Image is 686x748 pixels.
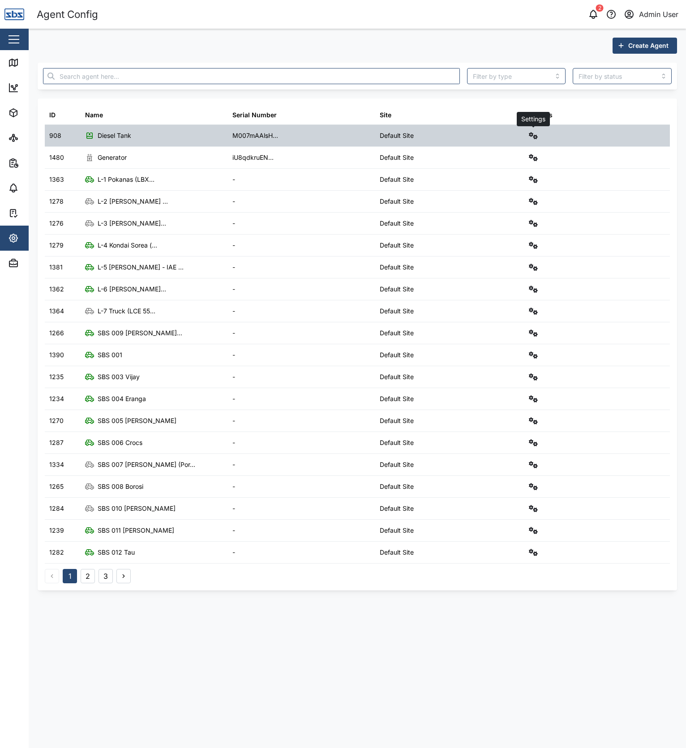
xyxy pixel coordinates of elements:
[49,460,64,470] div: 1334
[232,460,235,470] div: -
[98,438,142,448] div: SBS 006 Crocs
[49,197,64,206] div: 1278
[628,38,669,53] span: Create Agent
[49,262,63,272] div: 1381
[63,569,77,583] button: 1
[98,328,182,338] div: SBS 009 [PERSON_NAME]...
[49,110,56,120] div: ID
[232,372,235,382] div: -
[49,218,64,228] div: 1276
[380,197,414,206] div: Default Site
[232,504,235,513] div: -
[380,284,414,294] div: Default Site
[380,306,414,316] div: Default Site
[380,394,414,404] div: Default Site
[98,262,184,272] div: L-5 [PERSON_NAME] - IAE ...
[49,547,64,557] div: 1282
[49,328,64,338] div: 1266
[49,153,64,162] div: 1480
[49,504,64,513] div: 1284
[49,372,64,382] div: 1235
[380,482,414,492] div: Default Site
[98,372,140,382] div: SBS 003 Vijay
[232,131,278,141] div: M007mAAlsH...
[37,7,98,22] div: Agent Config
[380,262,414,272] div: Default Site
[380,328,414,338] div: Default Site
[232,262,235,272] div: -
[49,350,64,360] div: 1390
[49,131,61,141] div: 908
[232,350,235,360] div: -
[232,240,235,250] div: -
[380,526,414,535] div: Default Site
[98,350,122,360] div: SBS 001
[23,183,51,193] div: Alarms
[98,394,146,404] div: SBS 004 Eranga
[49,175,64,184] div: 1363
[49,416,64,426] div: 1270
[380,460,414,470] div: Default Site
[23,208,48,218] div: Tasks
[380,372,414,382] div: Default Site
[98,460,195,470] div: SBS 007 [PERSON_NAME] (Por...
[232,306,235,316] div: -
[99,569,113,583] button: 3
[98,306,155,316] div: L-7 Truck (LCE 55...
[467,68,566,84] input: Filter by type
[380,153,414,162] div: Default Site
[232,547,235,557] div: -
[98,284,166,294] div: L-6 [PERSON_NAME]...
[49,240,64,250] div: 1279
[380,438,414,448] div: Default Site
[232,153,274,162] div: iU8qdkruEN...
[380,218,414,228] div: Default Site
[23,83,64,93] div: Dashboard
[98,416,176,426] div: SBS 005 [PERSON_NAME]
[613,38,677,54] button: Create Agent
[81,569,95,583] button: 2
[23,258,50,268] div: Admin
[596,4,604,12] div: 2
[232,197,235,206] div: -
[232,482,235,492] div: -
[232,526,235,535] div: -
[380,547,414,557] div: Default Site
[98,197,168,206] div: L-2 [PERSON_NAME] ...
[23,158,54,168] div: Reports
[98,526,174,535] div: SBS 011 [PERSON_NAME]
[98,218,166,228] div: L-3 [PERSON_NAME]...
[527,110,553,120] div: Settings
[43,68,460,84] input: Search agent here...
[232,284,235,294] div: -
[49,482,64,492] div: 1265
[23,233,55,243] div: Settings
[98,131,131,141] div: Diesel Tank
[380,175,414,184] div: Default Site
[98,482,143,492] div: SBS 008 Borosi
[380,416,414,426] div: Default Site
[23,133,45,143] div: Sites
[98,175,154,184] div: L-1 Pokanas (LBX...
[98,240,157,250] div: L-4 Kondai Sorea (...
[573,68,672,84] input: Filter by status
[232,438,235,448] div: -
[23,108,51,118] div: Assets
[4,4,24,24] img: Main Logo
[380,240,414,250] div: Default Site
[232,416,235,426] div: -
[623,8,679,21] button: Admin User
[380,504,414,513] div: Default Site
[380,110,391,120] div: Site
[23,58,43,68] div: Map
[232,110,277,120] div: Serial Number
[85,110,103,120] div: Name
[98,547,135,557] div: SBS 012 Tau
[49,526,64,535] div: 1239
[380,131,414,141] div: Default Site
[232,218,235,228] div: -
[49,394,64,404] div: 1234
[98,504,176,513] div: SBS 010 [PERSON_NAME]
[49,438,64,448] div: 1287
[639,9,678,20] div: Admin User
